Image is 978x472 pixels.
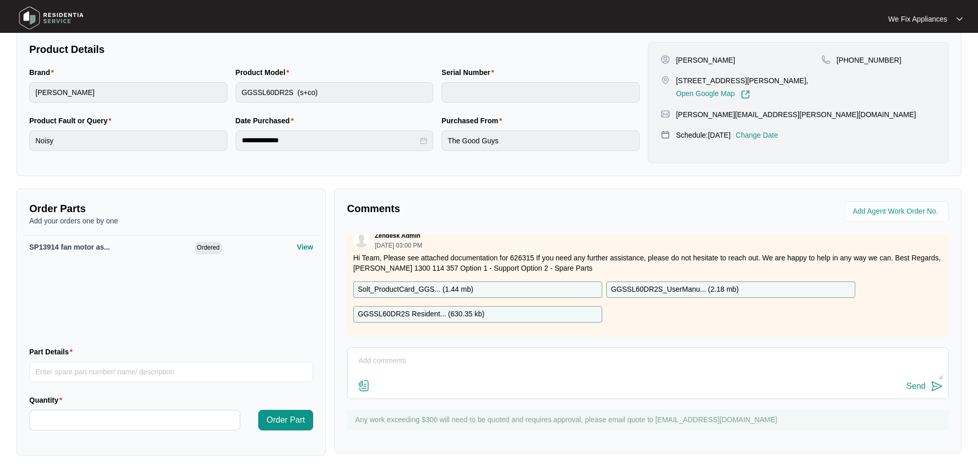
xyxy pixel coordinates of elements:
[442,116,506,126] label: Purchased From
[236,67,294,78] label: Product Model
[258,410,313,430] button: Order Part
[907,380,943,393] button: Send
[676,90,750,99] a: Open Google Map
[353,253,943,273] p: Hi Team, Please see attached documentation for 626315 If you need any further assistance, please ...
[236,116,298,126] label: Date Purchased
[355,414,944,425] p: Any work exceeding $300 will need to be quoted and requires approval, please email quote to [EMAI...
[661,75,670,85] img: map-pin
[661,130,670,139] img: map-pin
[29,216,313,226] p: Add your orders one by one
[888,14,947,24] p: We Fix Appliances
[195,242,222,254] span: Ordered
[676,75,809,86] p: [STREET_ADDRESS][PERSON_NAME],
[442,130,640,151] input: Purchased From
[853,205,943,218] input: Add Agent Work Order No.
[15,3,87,33] img: residentia service logo
[29,42,640,56] p: Product Details
[676,55,735,65] p: [PERSON_NAME]
[266,414,305,426] span: Order Part
[358,284,473,295] p: Solt_ProductCard_GGS... ( 1.44 mb )
[442,82,640,103] input: Serial Number
[242,135,418,146] input: Date Purchased
[661,55,670,64] img: user-pin
[907,382,926,391] div: Send
[297,242,313,252] p: View
[29,130,227,151] input: Product Fault or Query
[29,82,227,103] input: Brand
[931,380,943,392] img: send-icon.svg
[347,201,641,216] p: Comments
[676,130,731,140] p: Schedule: [DATE]
[29,67,58,78] label: Brand
[821,55,831,64] img: map-pin
[30,410,240,430] input: Quantity
[29,362,313,382] input: Part Details
[29,347,77,357] label: Part Details
[354,232,369,248] img: user.svg
[29,395,66,405] label: Quantity
[611,284,739,295] p: GGSSL60DR2S_UserManu... ( 2.18 mb )
[29,201,313,216] p: Order Parts
[741,90,750,99] img: Link-External
[956,16,963,22] img: dropdown arrow
[358,380,370,392] img: file-attachment-doc.svg
[29,243,110,251] span: SP13914 fan motor as...
[661,109,670,119] img: map-pin
[358,309,485,320] p: GGSSL60DR2S Resident... ( 630.35 kb )
[375,242,422,249] p: [DATE] 03:00 PM
[442,67,498,78] label: Serial Number
[375,232,420,240] p: Zendesk Admin
[736,130,778,140] p: Change Date
[837,55,902,65] p: [PHONE_NUMBER]
[236,82,434,103] input: Product Model
[676,109,916,120] p: [PERSON_NAME][EMAIL_ADDRESS][PERSON_NAME][DOMAIN_NAME]
[29,116,116,126] label: Product Fault or Query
